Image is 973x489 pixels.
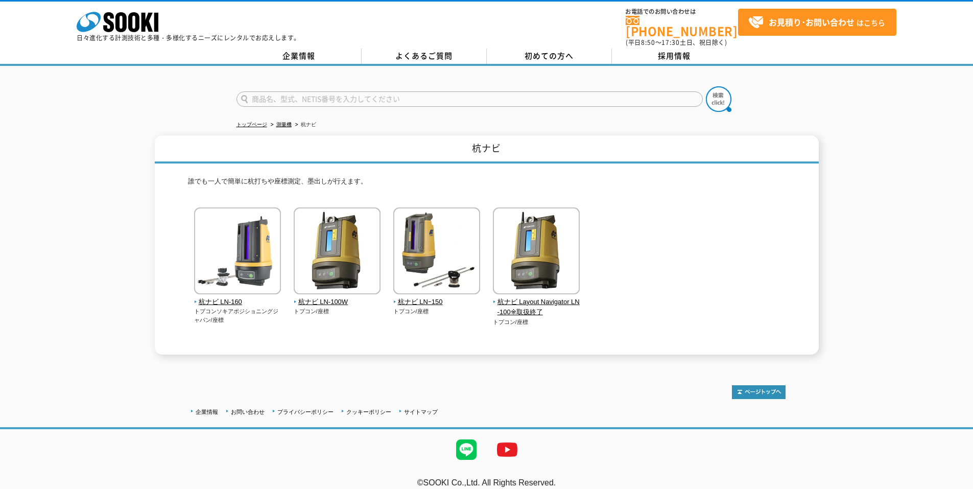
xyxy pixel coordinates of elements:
img: 杭ナビ LNｰ150 [393,207,480,297]
span: (平日 ～ 土日、祝日除く) [626,38,727,47]
a: 企業情報 [196,409,218,415]
span: 杭ナビ LNｰ150 [393,297,481,308]
a: 企業情報 [236,49,362,64]
span: 初めての方へ [525,50,574,61]
span: はこちら [748,15,885,30]
strong: お見積り･お問い合わせ [769,16,855,28]
span: 杭ナビ Layout Navigator LN-100※取扱終了 [493,297,580,318]
img: btn_search.png [706,86,731,112]
a: 初めての方へ [487,49,612,64]
a: トップページ [236,122,267,127]
a: 杭ナビ Layout Navigator LN-100※取扱終了 [493,287,580,318]
a: クッキーポリシー [346,409,391,415]
a: 杭ナビ LNｰ150 [393,287,481,308]
span: 杭ナビ LN-100W [294,297,381,308]
p: 日々進化する計測技術と多種・多様化するニーズにレンタルでお応えします。 [77,35,300,41]
span: 8:50 [641,38,655,47]
li: 杭ナビ [293,120,316,130]
img: トップページへ [732,385,786,399]
a: 測量機 [276,122,292,127]
a: お問い合わせ [231,409,265,415]
p: トプコンソキアポジショニングジャパン/座標 [194,307,281,324]
a: サイトマップ [404,409,438,415]
p: トプコン/座標 [493,318,580,327]
span: お電話でのお問い合わせは [626,9,738,15]
a: 採用情報 [612,49,737,64]
span: 杭ナビ LN-160 [194,297,281,308]
h1: 杭ナビ [155,135,819,164]
img: LINE [446,429,487,470]
p: 誰でも一人で簡単に杭打ちや座標測定、墨出しが行えます。 [188,176,786,192]
img: 杭ナビ LN-160 [194,207,281,297]
img: YouTube [487,429,528,470]
p: トプコン/座標 [294,307,381,316]
input: 商品名、型式、NETIS番号を入力してください [236,91,703,107]
img: 杭ナビ Layout Navigator LN-100※取扱終了 [493,207,580,297]
p: トプコン/座標 [393,307,481,316]
a: [PHONE_NUMBER] [626,16,738,37]
a: お見積り･お問い合わせはこちら [738,9,896,36]
img: 杭ナビ LN-100W [294,207,381,297]
a: 杭ナビ LN-160 [194,287,281,308]
a: 杭ナビ LN-100W [294,287,381,308]
a: よくあるご質問 [362,49,487,64]
span: 17:30 [661,38,680,47]
a: プライバシーポリシー [277,409,334,415]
